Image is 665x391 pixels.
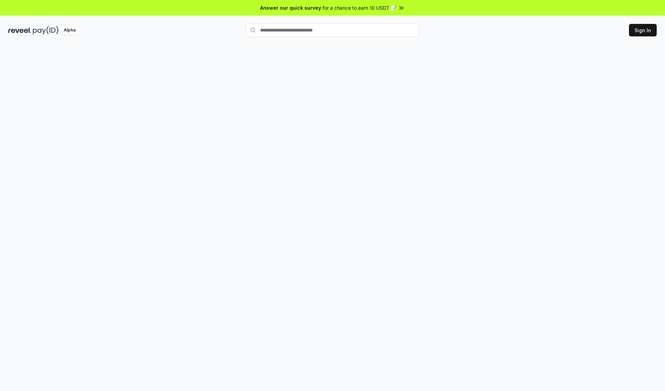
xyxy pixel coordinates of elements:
div: Alpha [60,26,79,35]
span: for a chance to earn 10 USDT 📝 [322,4,397,11]
img: pay_id [33,26,59,35]
span: Answer our quick survey [260,4,321,11]
img: reveel_dark [8,26,32,35]
button: Sign In [629,24,657,36]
